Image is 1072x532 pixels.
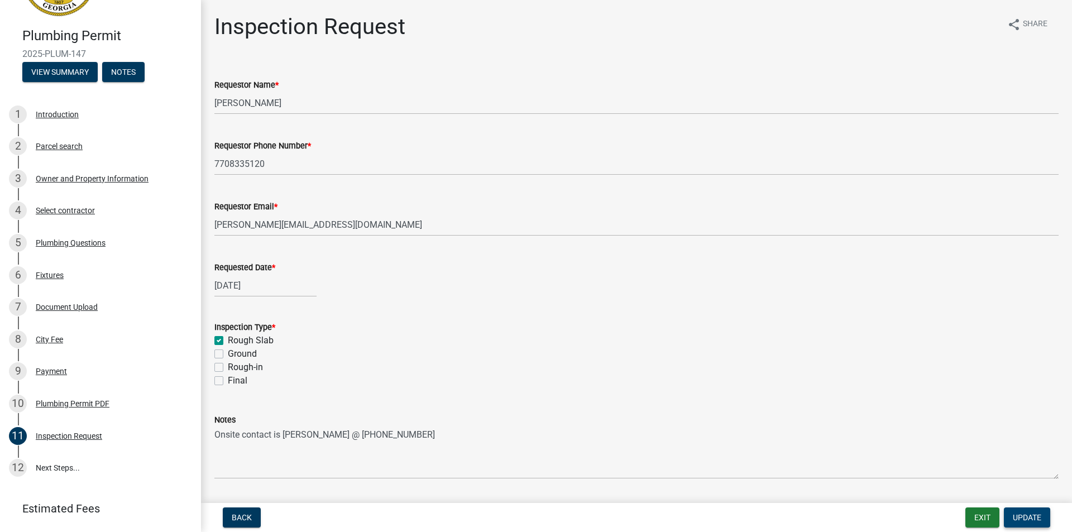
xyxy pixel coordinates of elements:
label: Rough-in [228,361,263,374]
button: Exit [965,507,999,528]
div: Plumbing Permit PDF [36,400,109,408]
div: Fixtures [36,271,64,279]
div: 11 [9,427,27,445]
div: Introduction [36,111,79,118]
div: 12 [9,459,27,477]
label: Requestor Phone Number [214,142,311,150]
h1: Inspection Request [214,13,405,40]
span: Share [1023,18,1047,31]
div: 6 [9,266,27,284]
button: Update [1004,507,1050,528]
div: 1 [9,106,27,123]
label: Requested Date [214,264,275,272]
div: 8 [9,330,27,348]
label: Rough Slab [228,334,274,347]
a: Estimated Fees [9,497,183,520]
span: 2025-PLUM-147 [22,49,179,59]
button: View Summary [22,62,98,82]
button: Notes [102,62,145,82]
div: 5 [9,234,27,252]
div: 9 [9,362,27,380]
label: Inspection Type [214,324,275,332]
h4: Plumbing Permit [22,28,192,44]
i: share [1007,18,1021,31]
label: Ground [228,347,257,361]
div: 10 [9,395,27,413]
span: Back [232,513,252,522]
div: Owner and Property Information [36,175,149,183]
div: 4 [9,202,27,219]
label: Requestor Name [214,82,279,89]
div: Document Upload [36,303,98,311]
wm-modal-confirm: Summary [22,68,98,77]
div: 7 [9,298,27,316]
label: Notes [214,416,236,424]
div: 2 [9,137,27,155]
input: mm/dd/yyyy [214,274,317,297]
wm-modal-confirm: Notes [102,68,145,77]
div: Parcel search [36,142,83,150]
button: shareShare [998,13,1056,35]
div: City Fee [36,336,63,343]
div: Plumbing Questions [36,239,106,247]
span: Update [1013,513,1041,522]
div: Select contractor [36,207,95,214]
div: Payment [36,367,67,375]
label: Final [228,374,247,387]
label: Requestor Email [214,203,277,211]
button: Back [223,507,261,528]
div: 3 [9,170,27,188]
div: Inspection Request [36,432,102,440]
